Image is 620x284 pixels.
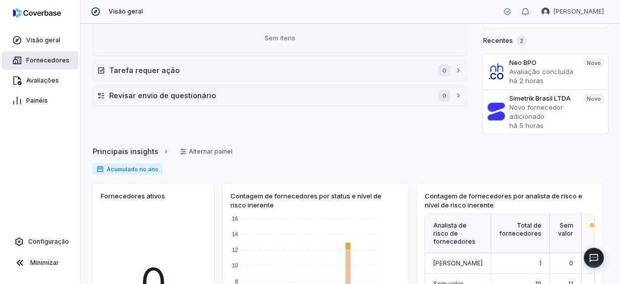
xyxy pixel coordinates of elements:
h2: Revisar envio de questionário [109,90,428,101]
span: 0 [569,259,573,267]
img: Avatar de Willian Naville [541,8,550,16]
span: 0 [438,64,450,77]
p: há 2 horas [509,76,576,85]
h3: Simetrik Brasil LTDA [509,94,576,103]
text: 14 [232,231,238,237]
button: Alternar painel [174,144,239,159]
span: Novo [584,94,604,104]
div: Total de fornecedores [491,214,550,253]
text: 10 [232,262,238,268]
a: Simetrik Brasil LTDANovo fornecedor adicionadohá 5 horasNovo [483,89,608,134]
span: Contagem de fornecedores por analista de risco e nível de risco inerente [425,191,591,209]
h2: Tarefa requer ação [109,65,428,76]
span: Minimizar [30,259,59,267]
button: Avatar de Willian Naville[PERSON_NAME] [535,4,610,19]
img: logo-D7KZi-bG.svg [13,8,61,18]
a: Configuração [4,233,76,251]
button: Principais insights [90,141,173,162]
text: 12 [232,247,238,253]
div: Analista de risco de fornecedores [425,214,491,253]
span: Visão geral [26,36,60,44]
button: Revisar envio de questionário0 [93,86,467,106]
font: Alternar painel [189,148,232,156]
p: há 5 horas [509,121,576,130]
button: Minimizar [4,253,76,273]
p: Novo fornecedor adicionado [509,103,576,121]
p: Avaliação concluída [509,67,576,76]
font: Acumulado no ano [107,165,159,173]
span: Principais insights [93,146,159,157]
font: Recentes [483,36,513,44]
span: 2 [517,36,526,46]
span: Avaliações [26,77,59,85]
div: Sem valor [550,214,582,253]
a: Painéis [2,92,78,110]
span: Fornecedores ativos [101,191,165,200]
span: 0 [438,90,450,102]
div: Sem itens [97,25,462,51]
span: [PERSON_NAME] [554,8,604,16]
span: [PERSON_NAME] [433,259,483,267]
span: Contagem de fornecedores por status e nível de risco inerente [230,191,397,209]
span: Visão geral [109,8,143,16]
span: Configuração [28,238,69,246]
span: 1 [539,259,541,267]
a: Visão geral [2,31,78,49]
a: Fornecedores [2,51,78,69]
span: Painéis [26,97,48,105]
a: Neo BPOAvaliação concluídahá 2 horasNovo [483,54,608,89]
a: Avaliações [2,72,78,90]
text: 16 [232,216,238,222]
a: Principais insights [93,141,170,162]
h3: Neo BPO [509,58,576,67]
span: Fornecedores [26,56,69,64]
button: Tarefa requer ação0 [93,60,467,81]
svg: Intervalo de datas para relatório [97,166,104,173]
span: Novo [584,58,604,68]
